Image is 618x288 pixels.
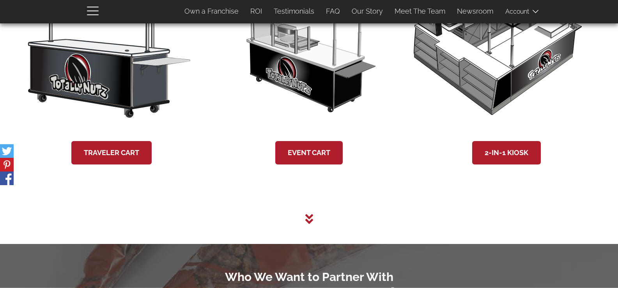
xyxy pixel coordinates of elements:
[244,3,268,19] a: ROI
[179,3,244,19] a: Own a Franchise
[389,3,451,19] a: Meet The Team
[268,3,320,19] a: Testimonials
[275,141,343,164] a: Event Cart
[346,3,389,19] a: Our Story
[472,141,541,164] a: 2-in-1 Kiosk
[320,3,346,19] a: FAQ
[19,270,599,283] h2: Who We Want to Partner With
[451,3,499,19] a: Newsroom
[71,141,152,164] a: Traveler Cart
